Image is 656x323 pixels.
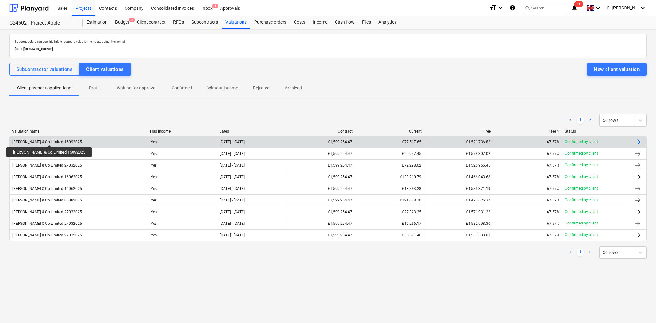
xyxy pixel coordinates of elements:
div: [DATE] - [DATE] [220,186,245,191]
button: Search [522,3,566,13]
p: Confirmed [172,85,192,91]
div: 67.57% [547,221,559,226]
div: 67.57% [547,163,559,167]
a: Costs [290,16,309,29]
i: format_size [489,4,497,12]
p: Confirmed by client [565,139,598,144]
p: Rejected [253,85,270,91]
div: [DATE] - [DATE] [220,151,245,156]
div: Budget [111,16,133,29]
p: Without income [207,85,238,91]
a: Subcontracts [188,16,222,29]
div: [PERSON_NAME] & Co Limited 27032025 [12,210,82,214]
button: New client valuation [587,63,647,76]
div: [DATE] - [DATE] [220,210,245,214]
div: £1,477,626.37 [424,195,493,205]
a: Cash flow [331,16,358,29]
p: Confirmed by client [565,221,598,226]
div: [DATE] - [DATE] [220,175,245,179]
div: £1,599,254.47 [286,207,355,217]
div: £1,599,254.47 [286,137,355,147]
div: £1,599,254.47 [286,160,355,170]
div: [DATE] - [DATE] [220,221,245,226]
div: [DATE] - [DATE] [220,163,245,167]
div: [PERSON_NAME] & Co Limited 27032025 [12,233,82,237]
a: Page 1 is your current page [577,249,584,256]
div: [PERSON_NAME] & Co Limited 27032025 [12,163,82,167]
p: Client payment applications [17,85,71,91]
div: Yes [148,137,217,147]
p: Confirmed by client [565,151,598,156]
p: [URL][DOMAIN_NAME] [15,46,641,53]
p: Archived [285,85,302,91]
div: Client valuations [86,65,124,73]
div: £133,210.79 [355,172,424,182]
div: £1,466,043.68 [424,172,493,182]
div: RFQs [169,16,188,29]
a: Analytics [375,16,400,29]
i: Knowledge base [509,4,516,12]
a: Next page [587,116,594,124]
i: keyboard_arrow_down [594,4,602,12]
div: [DATE] - [DATE] [220,198,245,202]
p: Confirmed by client [565,209,598,214]
div: £72,298.02 [355,160,424,170]
div: £1,571,931.22 [424,207,493,217]
div: Yes [148,230,217,240]
div: Yes [148,172,217,182]
div: Yes [148,160,217,170]
div: £1,599,254.47 [286,218,355,229]
span: 3 [129,18,135,22]
a: Previous page [566,249,574,256]
div: [DATE] - [DATE] [220,140,245,144]
div: £1,599,254.47 [286,149,355,159]
div: 67.57% [547,233,559,237]
div: £16,256.17 [355,218,424,229]
div: £35,571.46 [355,230,424,240]
div: [PERSON_NAME] & Co Limited 15092025 [12,140,82,144]
div: £77,517.65 [355,137,424,147]
span: C. [PERSON_NAME] [607,5,638,10]
div: [PERSON_NAME] & Co Limited 16062025 [12,186,82,191]
div: £1,521,736.82 [424,137,493,147]
a: Valuations [222,16,250,29]
p: Waiting for approval [117,85,156,91]
div: Current [358,129,422,133]
span: 4 [212,4,218,8]
div: £1,578,307.02 [424,149,493,159]
a: Client contract [133,16,169,29]
div: 67.57% [547,175,559,179]
div: £1,599,254.47 [286,230,355,240]
a: Next page [587,249,594,256]
span: 99+ [574,1,583,7]
div: New client valuation [594,65,640,73]
a: Income [309,16,331,29]
div: £1,599,254.47 [286,172,355,182]
div: [PERSON_NAME] & Co Limited 06082025 [12,198,82,202]
a: Budget3 [111,16,133,29]
span: search [525,5,530,10]
div: 67.57% [547,186,559,191]
a: Estimation [83,16,111,29]
p: Confirmed by client [565,197,598,203]
div: £121,628.10 [355,195,424,205]
div: C24502 - Project Apple [9,20,75,26]
div: [PERSON_NAME] & Co Limited 30042025 [12,151,82,156]
div: [DATE] - [DATE] [220,233,245,237]
p: Subcontractors can use this link to request a valuation template using their e-mail [15,39,641,43]
p: Confirmed by client [565,186,598,191]
div: £1,585,371.19 [424,184,493,194]
button: Client valuations [79,63,131,76]
div: £1,582,998.30 [424,218,493,229]
div: Subcontractor valuations [16,65,73,73]
div: 67.57% [547,210,559,214]
div: Free [427,129,491,133]
i: keyboard_arrow_down [639,4,647,12]
p: Confirmed by client [565,162,598,168]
